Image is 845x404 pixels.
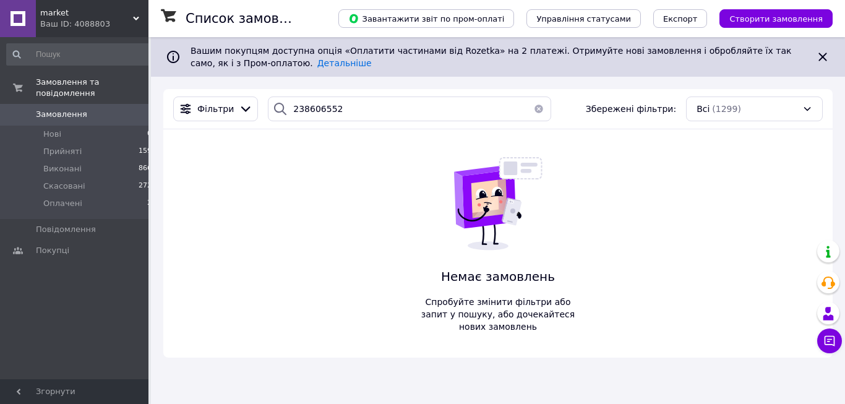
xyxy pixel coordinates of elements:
[268,97,551,121] input: Пошук за номером замовлення, ПІБ покупця, номером телефону, Email, номером накладної
[526,9,641,28] button: Управління статусами
[712,104,741,114] span: (1299)
[43,181,85,192] span: Скасовані
[338,9,514,28] button: Завантажити звіт по пром-оплаті
[197,103,234,115] span: Фільтри
[36,77,148,99] span: Замовлення та повідомлення
[40,19,148,30] div: Ваш ID: 4088803
[139,163,152,174] span: 866
[36,224,96,235] span: Повідомлення
[317,58,372,68] a: Детальніше
[707,13,833,23] a: Створити замовлення
[729,14,823,24] span: Створити замовлення
[147,198,152,209] span: 2
[416,268,580,286] span: Немає замовлень
[43,198,82,209] span: Оплачені
[40,7,133,19] span: market
[697,103,710,115] span: Всі
[416,296,580,333] span: Спробуйте змінити фільтри або запит у пошуку, або дочекайтеся нових замовлень
[139,181,152,192] span: 272
[817,329,842,353] button: Чат з покупцем
[36,109,87,120] span: Замовлення
[526,97,551,121] button: Очистить
[6,43,153,66] input: Пошук
[43,163,82,174] span: Виконані
[663,14,698,24] span: Експорт
[719,9,833,28] button: Створити замовлення
[348,13,504,24] span: Завантажити звіт по пром-оплаті
[36,245,69,256] span: Покупці
[536,14,631,24] span: Управління статусами
[147,129,152,140] span: 0
[43,129,61,140] span: Нові
[139,146,152,157] span: 159
[191,46,791,68] span: Вашим покупцям доступна опція «Оплатити частинами від Rozetka» на 2 платежі. Отримуйте нові замов...
[586,103,676,115] span: Збережені фільтри:
[653,9,708,28] button: Експорт
[186,11,311,26] h1: Список замовлень
[43,146,82,157] span: Прийняті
